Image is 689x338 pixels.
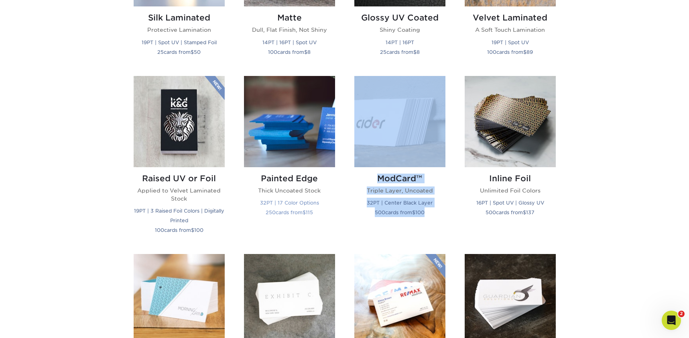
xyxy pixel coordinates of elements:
[303,209,306,215] span: $
[205,76,225,100] img: New Product
[415,209,425,215] span: 100
[268,49,277,55] span: 100
[307,49,311,55] span: 8
[523,49,526,55] span: $
[465,76,556,245] a: Inline Foil Business Cards Inline Foil Unlimited Foil Colors 16PT | Spot UV | Glossy UV 500cards ...
[465,26,556,34] p: A Soft Touch Lamination
[413,49,417,55] span: $
[191,227,194,233] span: $
[262,39,317,45] small: 14PT | 16PT | Spot UV
[662,311,681,330] iframe: Intercom live chat
[134,76,225,245] a: Raised UV or Foil Business Cards Raised UV or Foil Applied to Velvet Laminated Stock 19PT | 3 Rai...
[354,174,445,183] h2: ModCard™
[486,209,496,215] span: 500
[268,49,311,55] small: cards from
[380,49,420,55] small: cards from
[266,209,313,215] small: cards from
[155,227,164,233] span: 100
[244,76,335,245] a: Painted Edge Business Cards Painted Edge Thick Uncoated Stock 32PT | 17 Color Options 250cards fr...
[194,227,203,233] span: 100
[354,76,445,245] a: ModCard™ Business Cards ModCard™ Triple Layer, Uncoated 32PT | Center Black Layer 500cards from$100
[523,209,526,215] span: $
[134,208,224,223] small: 19PT | 3 Raised Foil Colors | Digitally Printed
[476,200,544,206] small: 16PT | Spot UV | Glossy UV
[244,186,335,195] p: Thick Uncoated Stock
[417,49,420,55] span: 8
[465,174,556,183] h2: Inline Foil
[386,39,414,45] small: 14PT | 16PT
[375,209,385,215] span: 500
[678,311,685,317] span: 2
[487,49,496,55] span: 100
[354,76,445,167] img: ModCard™ Business Cards
[354,26,445,34] p: Shiny Coating
[191,49,194,55] span: $
[155,227,203,233] small: cards from
[244,13,335,23] h2: Matte
[412,209,415,215] span: $
[354,186,445,195] p: Triple Layer, Uncoated
[244,76,335,167] img: Painted Edge Business Cards
[142,39,217,45] small: 19PT | Spot UV | Stamped Foil
[134,186,225,203] p: Applied to Velvet Laminated Stock
[260,200,319,206] small: 32PT | 17 Color Options
[354,13,445,23] h2: Glossy UV Coated
[134,13,225,23] h2: Silk Laminated
[465,13,556,23] h2: Velvet Laminated
[244,174,335,183] h2: Painted Edge
[304,49,307,55] span: $
[380,49,386,55] span: 25
[526,49,533,55] span: 89
[157,49,164,55] span: 25
[244,26,335,34] p: Dull, Flat Finish, Not Shiny
[425,254,445,278] img: New Product
[194,49,201,55] span: 50
[486,209,535,215] small: cards from
[375,209,425,215] small: cards from
[487,49,533,55] small: cards from
[134,76,225,167] img: Raised UV or Foil Business Cards
[266,209,276,215] span: 250
[367,200,433,206] small: 32PT | Center Black Layer
[134,174,225,183] h2: Raised UV or Foil
[306,209,313,215] span: 115
[465,76,556,167] img: Inline Foil Business Cards
[526,209,535,215] span: 137
[492,39,529,45] small: 19PT | Spot UV
[157,49,201,55] small: cards from
[465,186,556,195] p: Unlimited Foil Colors
[134,26,225,34] p: Protective Lamination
